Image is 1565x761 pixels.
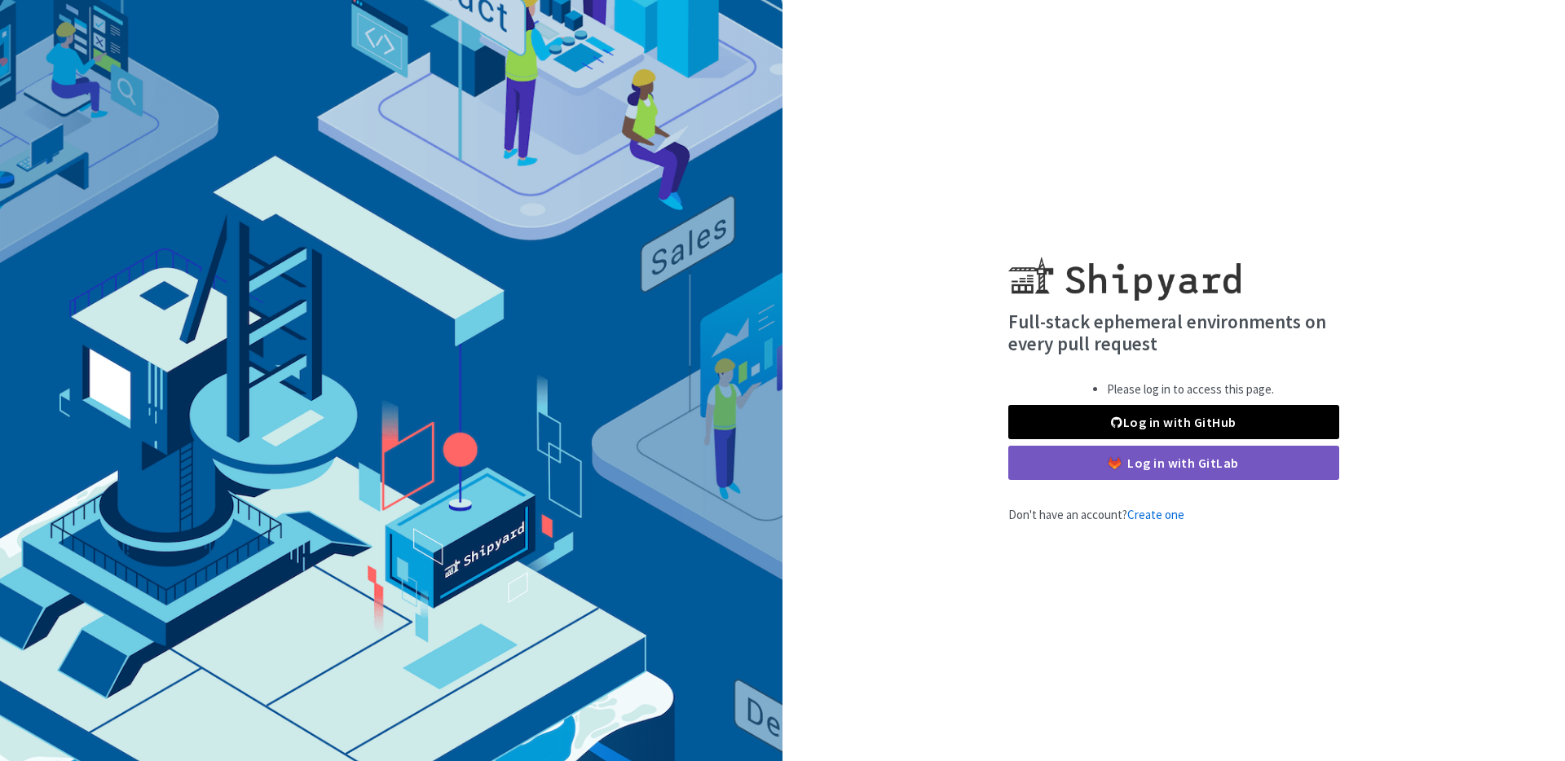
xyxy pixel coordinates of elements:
[1008,237,1241,301] img: Shipyard logo
[1109,457,1121,469] img: gitlab-color.svg
[1008,446,1339,480] a: Log in with GitLab
[1127,507,1184,522] a: Create one
[1008,405,1339,439] a: Log in with GitHub
[1008,310,1339,355] h4: Full-stack ephemeral environments on every pull request
[1008,507,1184,522] span: Don't have an account?
[1107,380,1274,399] li: Please log in to access this page.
